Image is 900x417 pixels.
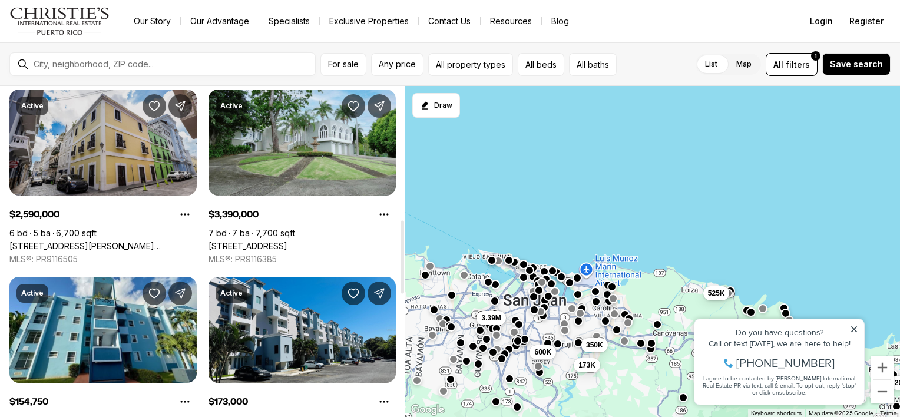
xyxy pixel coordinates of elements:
a: Blog [542,13,578,29]
button: Save Property: 504 TINTILLO HILLS ESTATES RD [342,94,365,118]
span: [PHONE_NUMBER] [48,55,147,67]
button: Zoom in [871,356,894,379]
span: 3.39M [481,313,501,322]
span: 525K [708,288,725,297]
div: Do you have questions? [12,27,170,35]
button: Save Property: 400 AVE MONTE SOL #B2-5 [143,282,166,305]
span: I agree to be contacted by [PERSON_NAME] International Real Estate PR via text, call & email. To ... [15,72,168,95]
button: Save Property: Camino TERRAVERDE #D409 [342,282,365,305]
a: Our Advantage [181,13,259,29]
span: filters [786,58,810,71]
button: 525K [703,286,730,300]
span: 600K [534,347,551,357]
button: All property types [428,53,513,76]
button: Save search [822,53,891,75]
p: Active [220,289,243,298]
a: 504 TINTILLO HILLS ESTATES RD, GUAYNABO PR, 00966 [209,241,287,251]
span: Register [849,16,884,26]
a: Specialists [259,13,319,29]
label: List [696,54,727,75]
p: Active [220,101,243,111]
button: All beds [518,53,564,76]
span: 173K [578,360,595,370]
span: 1 [815,51,817,61]
button: 173K [574,358,600,372]
button: Property options [372,203,396,226]
button: Zoom out [871,380,894,403]
span: 350K [586,340,603,350]
span: For sale [328,59,359,69]
span: Any price [379,59,416,69]
button: Share Property [368,282,391,305]
button: Login [803,9,840,33]
span: Map data ©2025 Google [809,410,873,416]
span: Save search [830,59,883,69]
button: Start drawing [412,93,460,118]
a: 152 CALLE LUNA, SAN JUAN PR, 00901 [9,241,197,251]
button: Contact Us [419,13,480,29]
button: Property options [372,390,396,413]
a: Resources [481,13,541,29]
button: Property options [173,203,197,226]
span: Login [810,16,833,26]
p: Active [21,289,44,298]
button: 600K [530,345,556,359]
div: Call or text [DATE], we are here to help! [12,38,170,46]
button: Share Property [168,282,192,305]
button: Property options [173,390,197,413]
button: Share Property [368,94,391,118]
button: For sale [320,53,366,76]
button: 350K [581,338,608,352]
span: All [773,58,783,71]
button: Allfilters1 [766,53,818,76]
button: Share Property [168,94,192,118]
button: Save Property: 152 CALLE LUNA [143,94,166,118]
p: Active [21,101,44,111]
a: Exclusive Properties [320,13,418,29]
a: Terms (opens in new tab) [880,410,896,416]
label: Map [727,54,761,75]
img: logo [9,7,110,35]
button: Any price [371,53,423,76]
a: Our Story [124,13,180,29]
button: 3.39M [477,310,505,325]
button: All baths [569,53,617,76]
button: Register [842,9,891,33]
